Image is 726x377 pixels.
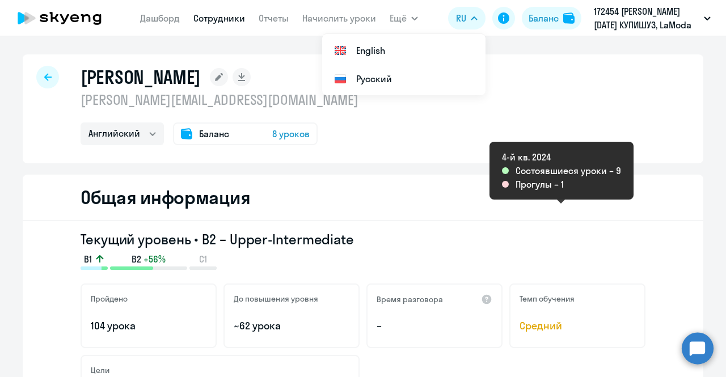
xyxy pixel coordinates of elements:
[234,294,318,304] h5: До повышения уровня
[272,127,310,141] span: 8 уроков
[377,319,492,333] p: –
[390,11,407,25] span: Ещё
[520,319,635,333] span: Средний
[91,294,128,304] h5: Пройдено
[143,253,166,265] span: +56%
[132,253,141,265] span: B2
[81,186,250,209] h2: Общая информация
[81,91,358,109] p: [PERSON_NAME][EMAIL_ADDRESS][DOMAIN_NAME]
[81,66,201,88] h1: [PERSON_NAME]
[81,230,645,248] h3: Текущий уровень • B2 – Upper-Intermediate
[322,34,486,95] ul: Ещё
[520,294,575,304] h5: Темп обучения
[302,12,376,24] a: Начислить уроки
[522,7,581,29] button: Балансbalance
[588,5,716,32] button: 172454 [PERSON_NAME][DATE] КУПИШУЗ, LaModa КУПИШУЗ, ООО
[334,72,347,86] img: Русский
[84,253,92,265] span: B1
[529,11,559,25] div: Баланс
[199,253,207,265] span: C1
[193,12,245,24] a: Сотрудники
[594,5,699,32] p: 172454 [PERSON_NAME][DATE] КУПИШУЗ, LaModa КУПИШУЗ, ООО
[91,365,109,375] h5: Цели
[334,44,347,57] img: English
[390,7,418,29] button: Ещё
[140,12,180,24] a: Дашборд
[377,294,443,304] h5: Время разговора
[199,127,229,141] span: Баланс
[448,7,486,29] button: RU
[259,12,289,24] a: Отчеты
[563,12,575,24] img: balance
[91,319,206,333] p: 104 урока
[234,319,349,333] p: ~62 урока
[456,11,466,25] span: RU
